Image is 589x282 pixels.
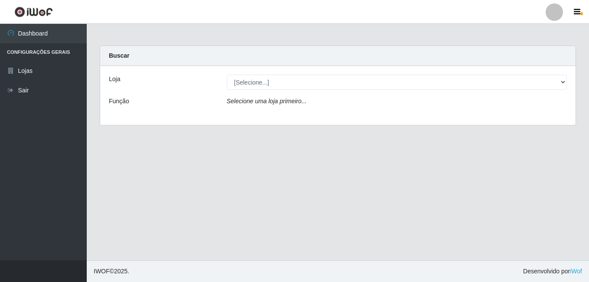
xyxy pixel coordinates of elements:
[227,98,307,105] i: Selecione uma loja primeiro...
[109,97,129,106] label: Função
[523,267,582,276] span: Desenvolvido por
[94,267,129,276] span: © 2025 .
[109,52,129,59] strong: Buscar
[109,75,120,84] label: Loja
[94,268,110,275] span: IWOF
[570,268,582,275] a: iWof
[14,7,53,17] img: CoreUI Logo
